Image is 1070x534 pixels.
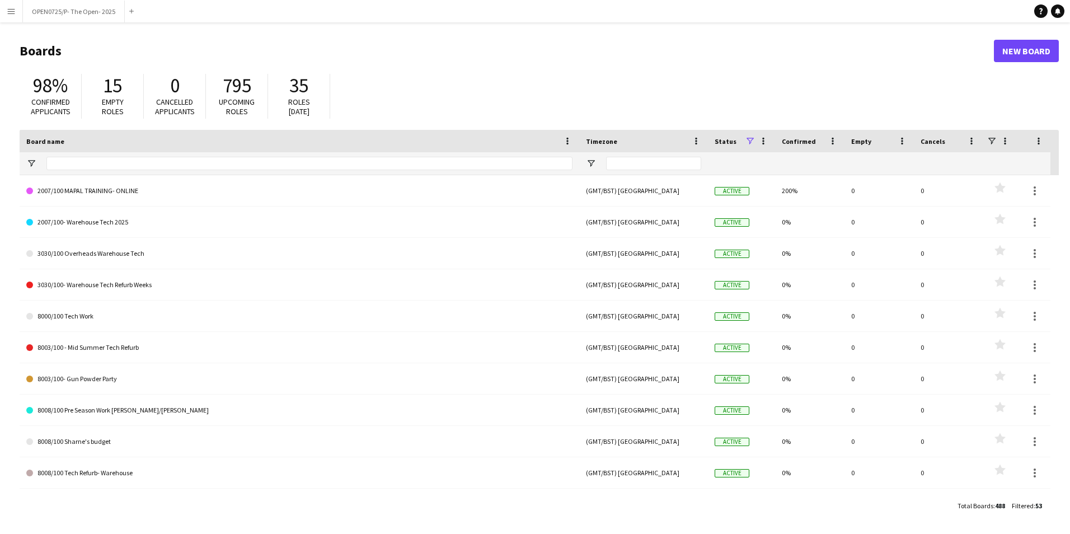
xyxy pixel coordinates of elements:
div: 0 [914,332,983,363]
a: 3030/100- Warehouse Tech Refurb Weeks [26,269,572,301]
span: Confirmed [782,137,816,146]
div: (GMT/BST) [GEOGRAPHIC_DATA] [579,175,708,206]
span: Active [715,406,749,415]
div: (GMT/BST) [GEOGRAPHIC_DATA] [579,207,708,237]
span: Total Boards [958,502,993,510]
div: 0 [844,207,914,237]
a: 8003/100- Gun Powder Party [26,363,572,395]
a: 8008/100 Till Tender Meetings [26,489,572,520]
span: Empty roles [102,97,124,116]
span: Timezone [586,137,617,146]
span: Status [715,137,736,146]
div: (GMT/BST) [GEOGRAPHIC_DATA] [579,395,708,425]
span: Active [715,187,749,195]
div: 0 [844,175,914,206]
span: Active [715,312,749,321]
div: 0 [914,301,983,331]
div: 0 [844,457,914,488]
span: Roles [DATE] [288,97,310,116]
button: OPEN0725/P- The Open- 2025 [23,1,125,22]
span: Board name [26,137,64,146]
div: 0% [775,301,844,331]
div: 0 [914,489,983,519]
span: 98% [33,73,68,98]
a: 8008/100 Pre Season Work [PERSON_NAME]/[PERSON_NAME] [26,395,572,426]
span: 35 [289,73,308,98]
span: Active [715,250,749,258]
div: (GMT/BST) [GEOGRAPHIC_DATA] [579,363,708,394]
div: 0 [844,426,914,457]
span: Cancels [921,137,945,146]
input: Board name Filter Input [46,157,572,170]
a: New Board [994,40,1059,62]
div: 0 [844,489,914,519]
span: Active [715,218,749,227]
a: 8003/100 - Mid Summer Tech Refurb [26,332,572,363]
div: (GMT/BST) [GEOGRAPHIC_DATA] [579,301,708,331]
a: 2007/100- Warehouse Tech 2025 [26,207,572,238]
span: 488 [995,502,1005,510]
div: 0 [844,238,914,269]
div: 0 [844,301,914,331]
span: Cancelled applicants [155,97,195,116]
span: Filtered [1012,502,1034,510]
div: 0 [844,363,914,394]
div: 0% [775,332,844,363]
div: 0 [914,426,983,457]
div: 0% [775,395,844,425]
span: Empty [851,137,871,146]
div: 0% [775,489,844,519]
div: (GMT/BST) [GEOGRAPHIC_DATA] [579,269,708,300]
div: 0% [775,363,844,394]
a: 2007/100 MAPAL TRAINING- ONLINE [26,175,572,207]
button: Open Filter Menu [26,158,36,168]
div: (GMT/BST) [GEOGRAPHIC_DATA] [579,426,708,457]
div: : [958,495,1005,517]
div: 0 [844,269,914,300]
div: 0% [775,269,844,300]
a: 8000/100 Tech Work [26,301,572,332]
div: 0% [775,207,844,237]
div: 200% [775,175,844,206]
div: : [1012,495,1042,517]
button: Open Filter Menu [586,158,596,168]
span: Active [715,438,749,446]
a: 8008/100 Sharne's budget [26,426,572,457]
div: 0 [914,238,983,269]
span: 53 [1035,502,1042,510]
div: 0 [844,332,914,363]
div: 0% [775,426,844,457]
div: 0 [914,395,983,425]
div: 0 [914,175,983,206]
span: Confirmed applicants [31,97,71,116]
div: 0% [775,457,844,488]
div: (GMT/BST) [GEOGRAPHIC_DATA] [579,489,708,519]
span: Active [715,469,749,477]
div: (GMT/BST) [GEOGRAPHIC_DATA] [579,457,708,488]
span: Active [715,375,749,383]
div: 0 [914,207,983,237]
input: Timezone Filter Input [606,157,701,170]
span: Active [715,281,749,289]
div: 0% [775,238,844,269]
a: 8008/100 Tech Refurb- Warehouse [26,457,572,489]
div: 0 [844,395,914,425]
div: (GMT/BST) [GEOGRAPHIC_DATA] [579,332,708,363]
span: 0 [170,73,180,98]
h1: Boards [20,43,994,59]
div: 0 [914,363,983,394]
span: 15 [103,73,122,98]
span: Upcoming roles [219,97,255,116]
div: 0 [914,269,983,300]
a: 3030/100 Overheads Warehouse Tech [26,238,572,269]
div: 0 [914,457,983,488]
span: 795 [223,73,251,98]
div: (GMT/BST) [GEOGRAPHIC_DATA] [579,238,708,269]
span: Active [715,344,749,352]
